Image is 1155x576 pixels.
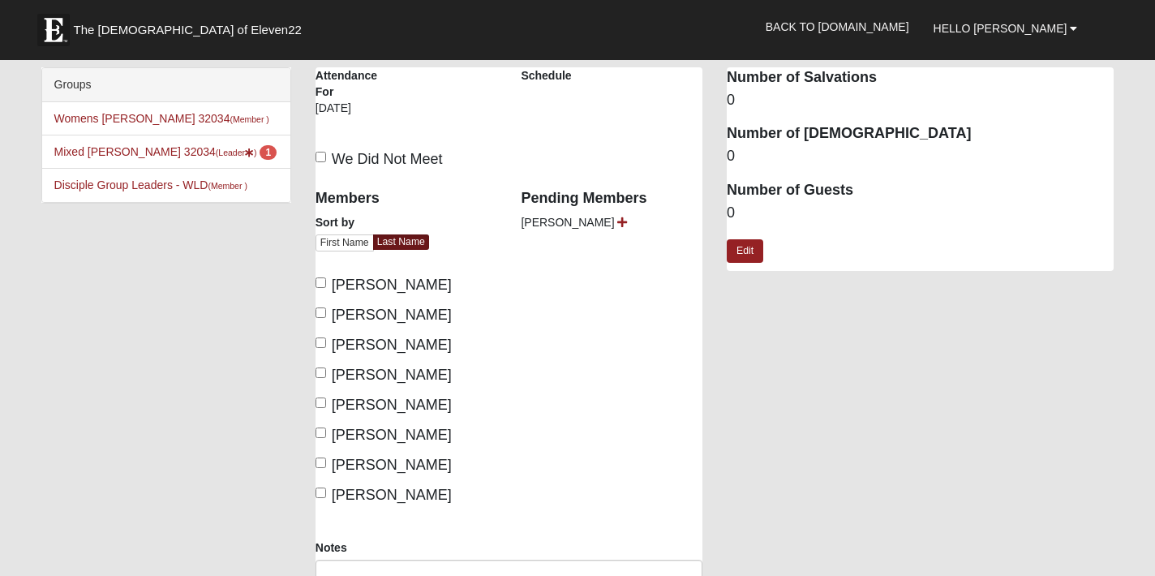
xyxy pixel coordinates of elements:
[332,487,452,503] span: [PERSON_NAME]
[316,100,394,127] div: [DATE]
[54,178,247,191] a: Disciple Group Leaders - WLD(Member )
[316,458,326,468] input: [PERSON_NAME]
[617,216,627,229] a: Add Person to Group
[316,337,326,348] input: [PERSON_NAME]
[727,203,1114,224] dd: 0
[42,68,290,102] div: Groups
[74,22,302,38] span: The [DEMOGRAPHIC_DATA] of Eleven22
[316,67,394,100] label: Attendance For
[260,145,277,160] span: number of pending members
[37,14,70,46] img: Eleven22 logo
[727,239,763,263] a: Edit
[230,114,268,124] small: (Member )
[332,427,452,443] span: [PERSON_NAME]
[316,190,497,208] h4: Members
[727,90,1114,111] dd: 0
[521,67,571,84] label: Schedule
[316,428,326,438] input: [PERSON_NAME]
[216,148,257,157] small: (Leader )
[54,112,269,125] a: Womens [PERSON_NAME] 32034(Member )
[521,190,702,208] h4: Pending Members
[316,539,347,556] label: Notes
[332,277,452,293] span: [PERSON_NAME]
[316,398,326,408] input: [PERSON_NAME]
[521,216,614,229] span: [PERSON_NAME]
[316,234,374,251] a: First Name
[727,67,1114,88] dt: Number of Salvations
[373,234,429,250] a: Last Name
[727,123,1114,144] dt: Number of [DEMOGRAPHIC_DATA]
[727,146,1114,167] dd: 0
[316,152,326,162] input: We Did Not Meet
[316,214,354,230] label: Sort by
[921,8,1090,49] a: Hello [PERSON_NAME]
[332,367,452,383] span: [PERSON_NAME]
[316,488,326,498] input: [PERSON_NAME]
[332,307,452,323] span: [PERSON_NAME]
[332,337,452,353] span: [PERSON_NAME]
[332,151,443,167] span: We Did Not Meet
[316,277,326,288] input: [PERSON_NAME]
[934,22,1067,35] span: Hello [PERSON_NAME]
[332,397,452,413] span: [PERSON_NAME]
[29,6,354,46] a: The [DEMOGRAPHIC_DATA] of Eleven22
[727,180,1114,201] dt: Number of Guests
[332,457,452,473] span: [PERSON_NAME]
[754,6,921,47] a: Back to [DOMAIN_NAME]
[316,368,326,378] input: [PERSON_NAME]
[316,307,326,318] input: [PERSON_NAME]
[208,181,247,191] small: (Member )
[54,145,277,158] a: Mixed [PERSON_NAME] 32034(Leader) 1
